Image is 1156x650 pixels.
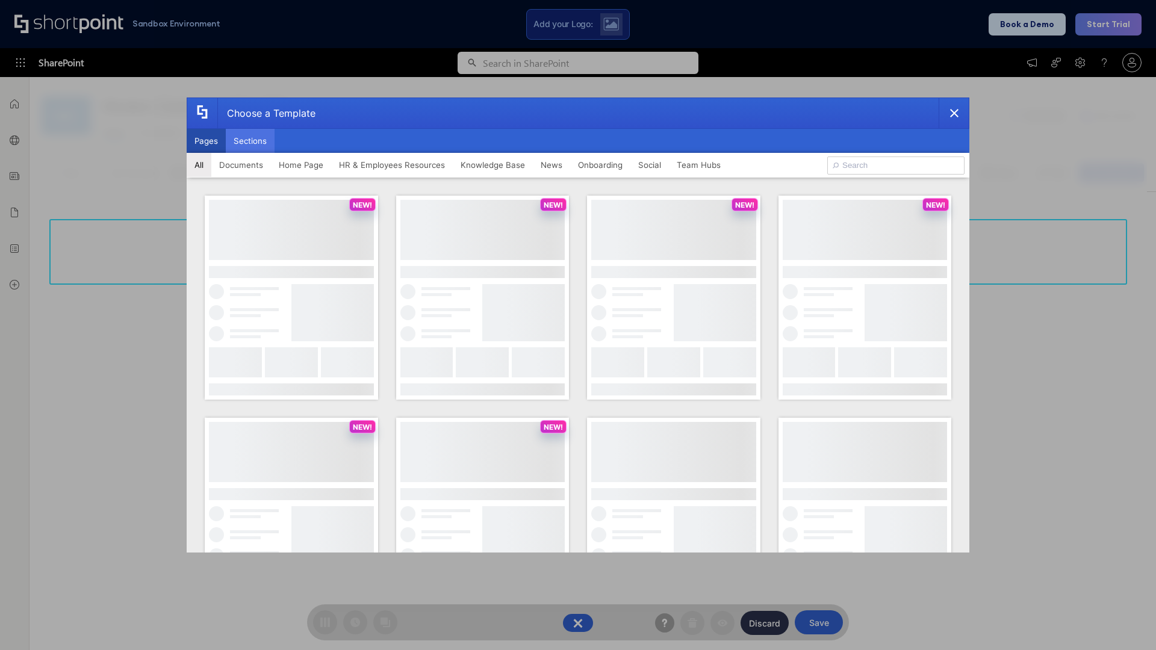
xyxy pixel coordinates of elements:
[353,200,372,209] p: NEW!
[353,422,372,432] p: NEW!
[630,153,669,177] button: Social
[226,129,275,153] button: Sections
[827,156,965,175] input: Search
[211,153,271,177] button: Documents
[1096,592,1156,650] iframe: Chat Widget
[331,153,453,177] button: HR & Employees Resources
[217,98,315,128] div: Choose a Template
[544,200,563,209] p: NEW!
[926,200,945,209] p: NEW!
[453,153,533,177] button: Knowledge Base
[187,153,211,177] button: All
[570,153,630,177] button: Onboarding
[271,153,331,177] button: Home Page
[533,153,570,177] button: News
[544,422,563,432] p: NEW!
[735,200,754,209] p: NEW!
[187,97,969,552] div: template selector
[187,129,226,153] button: Pages
[669,153,729,177] button: Team Hubs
